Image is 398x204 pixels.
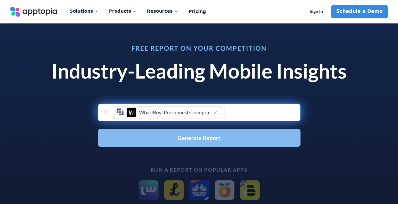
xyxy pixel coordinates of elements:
[188,5,206,18] a: Pricing
[164,180,184,200] img: LIVSHO – Live Shopping app icon
[70,4,99,18] div: Solutions
[109,4,137,18] div: Products
[178,135,220,141] span: Generate Report
[310,9,323,14] span: Sign In
[304,5,328,18] a: Sign In
[147,4,178,18] div: Resources
[44,59,354,83] h1: Industry-Leading Mobile Insights
[189,180,209,200] img: Martins Atacado Online icon
[331,5,388,18] a: Schedule a Demo
[44,167,354,173] p: Run a report on popular apps
[98,129,300,147] button: Generate Report
[214,180,235,200] img: Frubana icon
[240,180,260,200] img: Parceiro BEES Brasil icon
[44,45,354,51] h3: Free Report on Your Competition
[126,107,136,118] img: WhatIBuy: Presupuesto compra icon
[139,109,209,115] p: WhatIBuy: Presupuesto compra
[138,180,159,200] img: Siin - سين icon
